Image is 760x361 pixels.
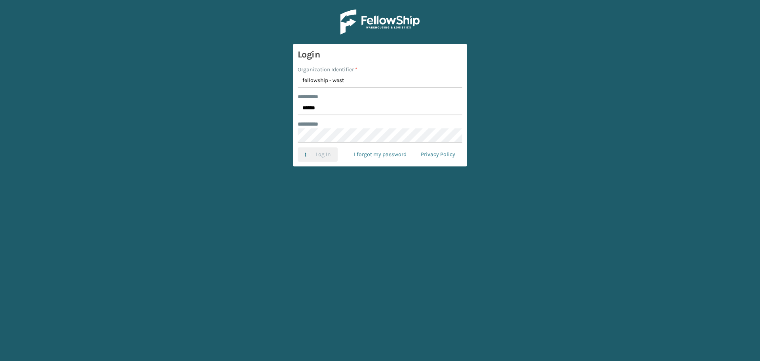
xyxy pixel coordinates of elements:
img: Logo [340,10,420,34]
a: Privacy Policy [414,147,462,162]
label: Organization Identifier [298,65,357,74]
h3: Login [298,49,462,61]
button: Log In [298,147,338,162]
a: I forgot my password [347,147,414,162]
